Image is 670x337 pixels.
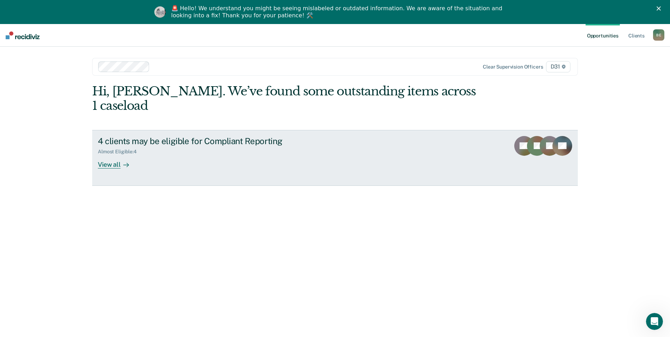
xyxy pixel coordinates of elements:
[657,6,664,11] div: Close
[6,31,40,39] img: Recidiviz
[627,24,646,47] a: Clients
[653,29,664,41] button: BE
[92,130,578,186] a: 4 clients may be eligible for Compliant ReportingAlmost Eligible:4View all
[154,6,166,18] img: Profile image for Kim
[92,84,481,113] div: Hi, [PERSON_NAME]. We’ve found some outstanding items across 1 caseload
[653,29,664,41] div: B E
[646,313,663,330] iframe: Intercom live chat
[171,5,505,19] div: 🚨 Hello! We understand you might be seeing mislabeled or outdated information. We are aware of th...
[483,64,543,70] div: Clear supervision officers
[98,136,346,146] div: 4 clients may be eligible for Compliant Reporting
[586,24,620,47] a: Opportunities
[98,149,142,155] div: Almost Eligible : 4
[98,155,137,168] div: View all
[546,61,570,72] span: D31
